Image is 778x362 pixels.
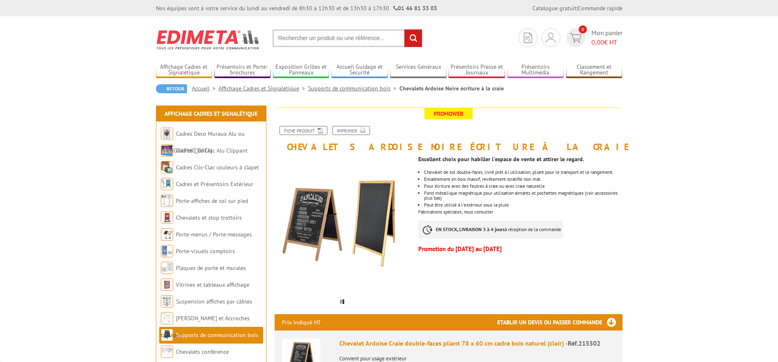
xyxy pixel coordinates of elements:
[176,348,229,355] a: Chevalets conférence
[161,312,173,324] img: Cimaises et Accroches tableaux
[161,315,250,339] a: [PERSON_NAME] et Accroches tableaux
[176,281,249,288] a: Vitrines et tableaux affichage
[393,4,437,12] strong: 01 46 81 33 03
[578,4,622,12] a: Commande rapide
[176,147,248,154] a: Cadres Clic-Clac Alu Clippant
[219,85,308,92] a: Affichage Cadres et Signalétique
[308,85,399,92] a: Supports de communication bois
[418,247,622,252] p: Promotion du [DATE] au [DATE]
[546,33,555,43] img: devis rapide
[161,211,173,224] img: Chevalets et stop trottoirs
[418,155,584,163] strong: Excellent choix pour habiller l'espace de vente et attirer le regard.
[161,130,245,154] a: Cadres Deco Muraux Alu ou [GEOGRAPHIC_DATA]
[449,63,505,77] a: Présentoirs Presse et Journaux
[424,202,622,207] p: Peut être utilisé à l'extérieur sous la pluie
[564,28,622,47] a: devis rapide 0 Mon panier 0,00€ HT
[165,110,257,117] a: Affichage Cadres et Signalétique
[176,298,252,305] a: Suspension affiches par câbles
[176,247,235,255] a: Porte-visuels comptoirs
[418,152,628,256] div: Fabrications spéciales, nous consulter
[424,170,622,175] p: Chevalet de sol double-faces, livré prêt à l'utilisation, pliant pour le transport et le rangement.
[176,231,252,238] a: Porte-menus / Porte-messages
[161,195,173,207] img: Porte-affiches de sol sur pied
[161,161,173,173] img: Cadres Clic-Clac couleurs à clapet
[424,177,622,182] li: Encadrement en bois massif, revêtement stratifié noir mat.
[161,279,173,291] img: Vitrines et tableaux affichage
[591,38,604,46] span: 0,00
[418,220,563,238] p: à réception de la commande
[275,156,413,294] img: chevalet_ardoise_craie_double-faces_pliant_120x60cm_cadre_bois_naturel_215509_78x60cm_215502.png
[161,346,173,358] img: Chevalets conférence
[161,245,173,257] img: Porte-visuels comptoirs
[161,128,173,140] img: Cadres Deco Muraux Alu ou Bois
[176,331,258,339] a: Supports de communication bois
[507,63,564,77] a: Présentoirs Multimédia
[176,164,259,171] a: Cadres Clic-Clac couleurs à clapet
[532,4,622,12] div: |
[390,63,447,77] a: Services Généraux
[161,295,173,308] img: Suspension affiches par câbles
[161,228,173,241] img: Porte-menus / Porte-messages
[161,178,173,190] img: Cadres et Présentoirs Extérieur
[591,28,622,47] span: Mon panier
[176,214,242,221] a: Chevalets et stop trottoirs
[156,25,260,55] img: Edimeta
[339,339,615,348] div: Chevalet Ardoise Craie double-faces pliant 78 x 60 cm cadre bois naturel (clair) -
[273,63,329,77] a: Exposition Grilles et Panneaux
[156,84,187,93] a: Retour
[176,264,246,272] a: Plaques de porte et murales
[161,262,173,274] img: Plaques de porte et murales
[156,4,437,12] div: Nos équipes sont à votre service du lundi au vendredi de 8h30 à 12h30 et de 13h30 à 17h30
[524,33,532,43] img: devis rapide
[192,85,219,92] a: Accueil
[176,197,248,205] a: Porte-affiches de sol sur pied
[214,63,271,77] a: Présentoirs et Porte-brochures
[566,63,622,77] a: Classement et Rangement
[424,108,473,119] span: Promoweb
[399,84,504,92] li: Chevalets Ardoise Noire écriture à la craie
[579,25,587,34] span: 0
[282,314,321,331] p: Prix indiqué HT
[280,126,327,135] a: Fiche produit
[497,314,622,331] h3: Etablir un devis ou passer commande
[436,226,505,232] strong: EN STOCK, LIVRAISON 3 à 4 jours
[424,184,622,189] li: Pour écriture avec des feutres à craie ou avec craie naturelle
[424,191,622,200] li: Fond métallique magnétique pour utilisation aimants et pochettes magnétiques (voir accessoires pl...
[176,180,253,188] a: Cadres et Présentoirs Extérieur
[532,4,577,12] a: Catalogue gratuit
[570,33,582,43] img: devis rapide
[404,29,422,47] input: rechercher
[331,63,388,77] a: Accueil Guidage et Sécurité
[273,29,422,47] input: Rechercher un produit ou une référence...
[591,38,622,47] span: € HT
[156,63,212,77] a: Affichage Cadres et Signalétique
[568,339,600,347] span: Réf.215502
[332,126,370,135] a: Imprimer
